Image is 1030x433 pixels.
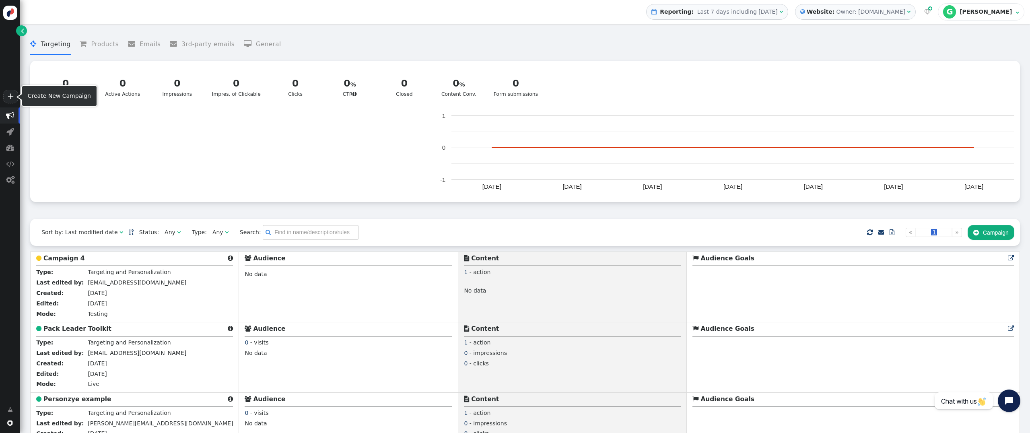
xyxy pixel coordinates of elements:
[43,396,111,403] b: Personzye example
[964,183,983,190] text: [DATE]
[3,90,18,103] a: +
[867,227,873,237] span: 
[464,420,468,427] span: 0
[207,72,266,103] a: 0Impres. of Clickable
[878,229,884,235] span: 
[250,410,269,416] span: - visits
[697,8,778,15] span: Last 7 days including [DATE]
[464,350,468,356] span: 0
[152,72,202,103] a: 0Impressions
[562,183,581,190] text: [DATE]
[439,76,479,98] div: Content Conv.
[470,350,507,356] span: - impressions
[245,339,248,346] span: 0
[803,183,822,190] text: [DATE]
[464,255,469,261] span: 
[30,40,41,47] span: 
[2,402,19,417] a: 
[805,8,836,16] b: Website:
[906,228,916,237] a: «
[800,8,805,16] span: 
[16,25,27,36] a: 
[276,76,315,98] div: Clicks
[884,183,903,190] text: [DATE]
[88,350,186,356] span: [EMAIL_ADDRESS][DOMAIN_NAME]
[482,183,501,190] text: [DATE]
[170,34,235,55] li: 3rd-party emails
[129,229,134,235] a: 
[245,420,267,427] span: No data
[890,229,894,235] span: 
[330,76,370,91] div: 0
[464,287,486,296] span: No data
[80,40,91,47] span: 
[134,228,159,237] span: Status:
[276,76,315,91] div: 0
[36,255,41,261] span: 
[128,34,161,55] li: Emails
[6,128,14,136] span: 
[88,360,107,367] span: [DATE]
[651,9,657,14] span: 
[103,76,143,91] div: 0
[234,229,261,235] span: Search:
[923,8,932,16] a:  
[43,76,88,91] div: 0
[488,72,543,103] a: 0Form submissions
[41,228,117,237] div: Sort by: Last modified date
[1008,255,1014,261] span: 
[464,326,469,332] span: 
[170,40,181,47] span: 
[245,410,248,416] span: 0
[952,228,962,237] a: »
[253,255,285,262] b: Audience
[960,8,1014,15] div: [PERSON_NAME]
[8,405,13,414] span: 
[330,76,370,98] div: CTR
[1008,325,1014,332] a: 
[470,360,489,367] span: - clicks
[1008,255,1014,262] a: 
[471,255,499,262] b: Content
[6,111,14,120] span: 
[494,76,538,98] div: Form submissions
[228,326,233,332] span: 
[924,9,931,14] span: 
[250,339,269,346] span: - visits
[1008,326,1014,332] span: 
[464,269,468,275] span: 1
[253,396,285,403] b: Audience
[228,396,233,402] span: 
[36,326,41,332] span: 
[643,183,662,190] text: [DATE]
[6,144,14,152] span: 
[7,420,13,426] span: 
[464,339,468,346] span: 1
[245,255,251,261] span: 
[36,350,84,356] b: Last edited by:
[36,113,427,194] svg: A chart.
[129,229,134,235] span: Sorted in descending order
[943,5,956,18] div: G
[245,396,251,402] span: 
[244,40,256,47] span: 
[692,326,698,332] span: 
[779,9,783,14] span: 
[43,325,111,332] b: Pack Leader Toolkit
[225,229,229,235] span: 
[36,420,84,427] b: Last edited by:
[245,271,267,277] span: No data
[442,112,445,119] text: 1
[692,255,698,261] span: 
[427,113,1014,194] div: A chart.
[723,183,742,190] text: [DATE]
[3,6,17,20] img: logo-icon.svg
[36,360,64,367] b: Created:
[88,279,186,286] span: [EMAIL_ADDRESS][DOMAIN_NAME]
[263,225,358,239] input: Find in name/description/rules
[30,34,70,55] li: Targeting
[464,396,469,402] span: 
[836,8,905,16] div: Owner: [DOMAIN_NAME]
[270,72,320,103] a: 0Clicks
